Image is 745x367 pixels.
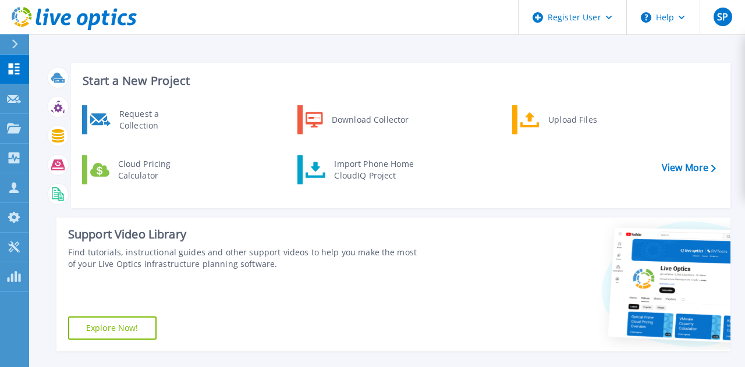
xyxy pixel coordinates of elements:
[542,108,629,131] div: Upload Files
[717,12,728,22] span: SP
[328,158,419,181] div: Import Phone Home CloudIQ Project
[83,74,715,87] h3: Start a New Project
[326,108,414,131] div: Download Collector
[68,227,418,242] div: Support Video Library
[113,108,198,131] div: Request a Collection
[68,316,157,340] a: Explore Now!
[68,247,418,270] div: Find tutorials, instructional guides and other support videos to help you make the most of your L...
[297,105,417,134] a: Download Collector
[662,162,716,173] a: View More
[82,155,201,184] a: Cloud Pricing Calculator
[112,158,198,181] div: Cloud Pricing Calculator
[512,105,632,134] a: Upload Files
[82,105,201,134] a: Request a Collection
